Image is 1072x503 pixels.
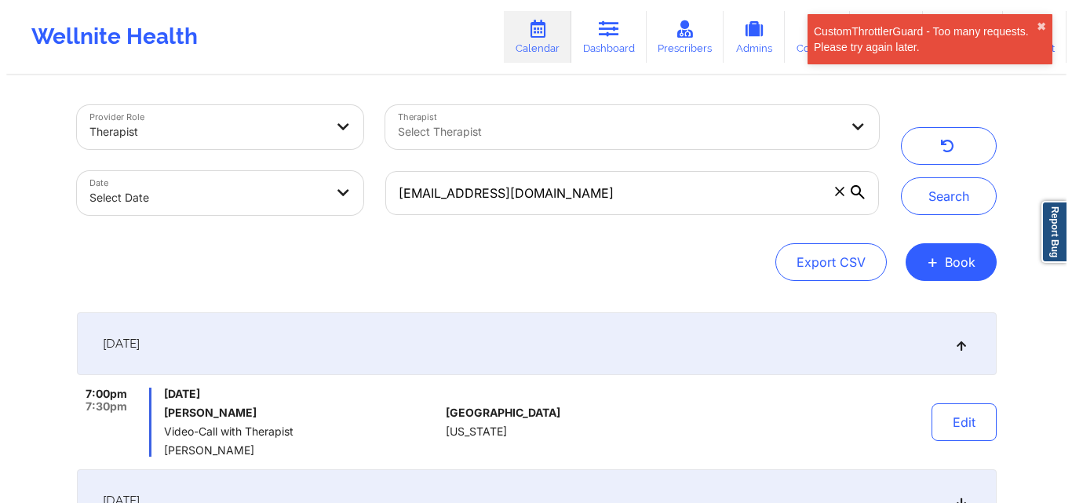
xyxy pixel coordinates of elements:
[778,11,844,63] a: Coaches
[895,177,990,215] button: Search
[158,406,433,419] h6: [PERSON_NAME]
[640,11,718,63] a: Prescribers
[769,243,881,281] button: Export CSV
[79,388,121,400] span: 7:00pm
[439,425,501,438] span: [US_STATE]
[379,171,872,215] input: Search by patient email
[79,400,121,413] span: 7:30pm
[808,24,1030,55] div: CustomThrottlerGuard - Too many requests. Please try again later.
[97,336,133,352] span: [DATE]
[717,11,778,63] a: Admins
[158,388,433,400] span: [DATE]
[498,11,565,63] a: Calendar
[899,243,990,281] button: +Book
[925,403,990,441] button: Edit
[1030,20,1040,33] button: close
[158,444,433,457] span: [PERSON_NAME]
[83,115,319,149] div: Therapist
[1035,201,1060,263] a: Report Bug
[158,425,433,438] span: Video-Call with Therapist
[439,406,554,419] span: [GEOGRAPHIC_DATA]
[83,180,319,215] div: Select Date
[565,11,640,63] a: Dashboard
[921,257,932,266] span: +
